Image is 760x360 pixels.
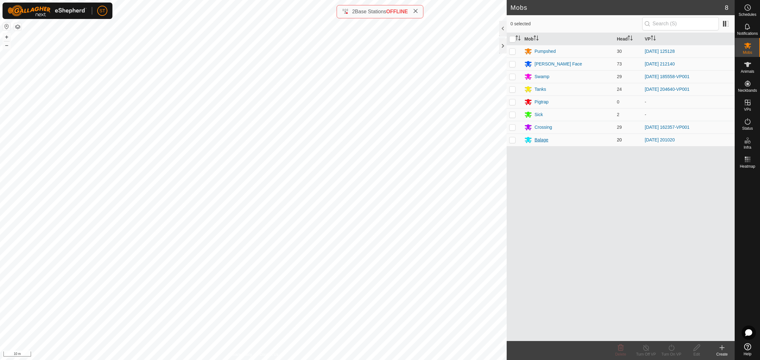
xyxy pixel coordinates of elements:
[645,125,689,130] a: [DATE] 162357-VP001
[684,351,709,357] div: Edit
[709,351,735,357] div: Create
[645,137,675,142] a: [DATE] 201020
[617,125,622,130] span: 29
[535,111,543,118] div: Sick
[534,36,539,41] p-sorticon: Activate to sort
[617,137,622,142] span: 20
[535,48,556,55] div: Pumpshed
[535,124,552,131] div: Crossing
[516,36,521,41] p-sorticon: Activate to sort
[725,3,728,12] span: 8
[740,164,755,168] span: Heatmap
[737,32,758,35] span: Notifications
[617,74,622,79] span: 29
[642,17,719,30] input: Search (S)
[355,9,386,14] span: Base Stations
[642,96,735,108] td: -
[741,70,754,73] span: Animals
[3,23,10,30] button: Reset Map
[628,36,633,41] p-sorticon: Activate to sort
[535,61,582,67] div: [PERSON_NAME] Face
[645,87,689,92] a: [DATE] 204640-VP001
[743,51,752,54] span: Mobs
[617,49,622,54] span: 30
[510,21,642,27] span: 0 selected
[642,33,735,45] th: VP
[744,108,751,111] span: VPs
[260,352,278,357] a: Contact Us
[642,108,735,121] td: -
[615,352,626,357] span: Delete
[3,33,10,41] button: +
[659,351,684,357] div: Turn On VP
[738,89,757,92] span: Neckbands
[14,23,22,31] button: Map Layers
[738,13,756,16] span: Schedules
[352,9,355,14] span: 2
[8,5,87,16] img: Gallagher Logo
[735,341,760,358] a: Help
[228,352,252,357] a: Privacy Policy
[535,86,546,93] div: Tanks
[651,36,656,41] p-sorticon: Activate to sort
[742,127,753,130] span: Status
[633,351,659,357] div: Turn Off VP
[535,99,548,105] div: Pigtrap
[744,146,751,149] span: Infra
[510,4,725,11] h2: Mobs
[535,137,548,143] div: Balage
[617,61,622,66] span: 73
[614,33,642,45] th: Head
[744,352,751,356] span: Help
[645,74,689,79] a: [DATE] 185558-VP001
[645,61,675,66] a: [DATE] 212140
[99,8,105,14] span: ST
[617,99,619,104] span: 0
[386,9,408,14] span: OFFLINE
[522,33,614,45] th: Mob
[617,112,619,117] span: 2
[535,73,549,80] div: Swamp
[617,87,622,92] span: 24
[645,49,675,54] a: [DATE] 125128
[3,41,10,49] button: –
